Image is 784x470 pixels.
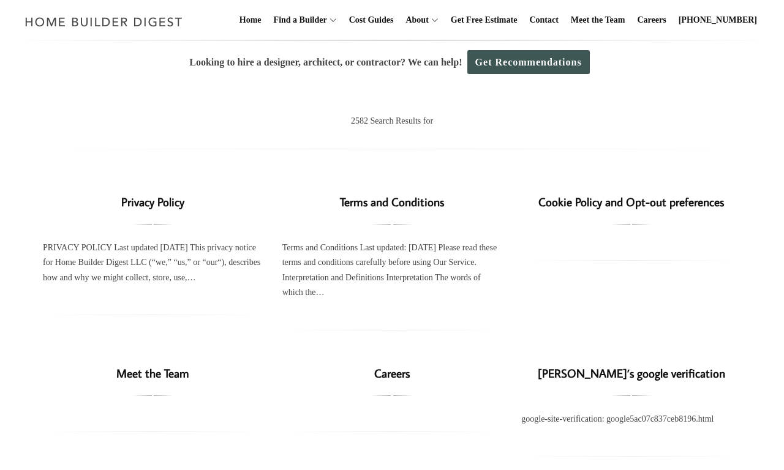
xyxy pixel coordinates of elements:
[43,241,263,286] div: PRIVACY POLICY Last updated [DATE] This privacy notice for Home Builder Digest LLC (“we,” “us,” o...
[374,365,410,381] a: Careers
[344,1,399,40] a: Cost Guides
[538,365,725,381] a: [PERSON_NAME]’s google verification
[116,365,189,381] a: Meet the Team
[20,10,188,34] img: Home Builder Digest
[446,1,522,40] a: Get Free Estimate
[340,194,444,209] a: Terms and Conditions
[401,1,428,40] a: About
[235,1,266,40] a: Home
[282,241,502,300] div: Terms and Conditions Last updated: [DATE] Please read these terms and conditions carefully before...
[351,114,433,129] span: 2582 Search Results for
[467,50,590,74] a: Get Recommendations
[538,194,724,209] a: Cookie Policy and Opt-out preferences
[566,1,630,40] a: Meet the Team
[269,1,327,40] a: Find a Builder
[524,1,563,40] a: Contact
[633,1,671,40] a: Careers
[121,194,184,209] a: Privacy Policy
[674,1,762,40] a: [PHONE_NUMBER]
[521,412,741,427] div: google-site-verification: google5ac07c837ceb8196.html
